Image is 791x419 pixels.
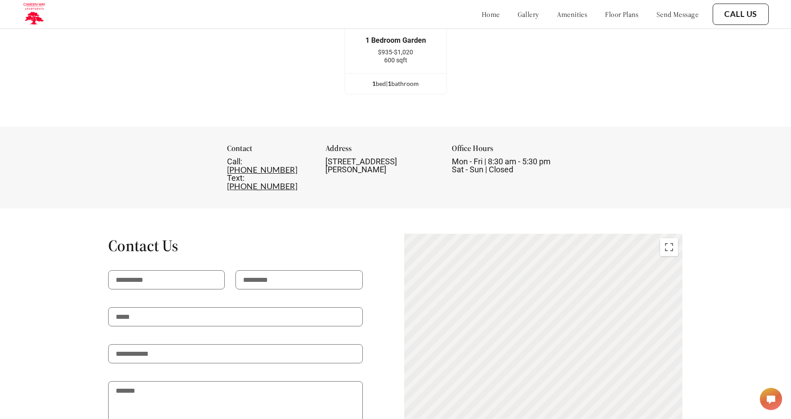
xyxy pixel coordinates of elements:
a: floor plans [605,10,639,19]
a: home [482,10,500,19]
div: Contact [227,144,311,158]
div: Address [325,144,438,158]
a: amenities [557,10,588,19]
div: bed | bathroom [345,79,446,89]
img: camden_logo.png [22,2,46,26]
h1: Contact Us [108,236,363,256]
span: $935-$1,020 [378,49,413,56]
span: Call: [227,157,242,166]
a: [PHONE_NUMBER] [227,181,297,191]
span: Sat - Sun | Closed [452,165,513,174]
span: 600 sqft [384,57,407,64]
a: Call Us [724,9,757,19]
div: [STREET_ADDRESS][PERSON_NAME] [325,158,438,174]
div: 1 Bedroom Garden [358,37,433,45]
button: Call Us [713,4,769,25]
div: Mon - Fri | 8:30 am - 5:30 pm [452,158,564,174]
span: Text: [227,173,244,183]
a: [PHONE_NUMBER] [227,165,297,175]
a: gallery [518,10,539,19]
button: Toggle fullscreen view [660,238,678,256]
div: Office Hours [452,144,564,158]
a: send message [657,10,698,19]
span: 1 [372,80,376,87]
span: 1 [388,80,391,87]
